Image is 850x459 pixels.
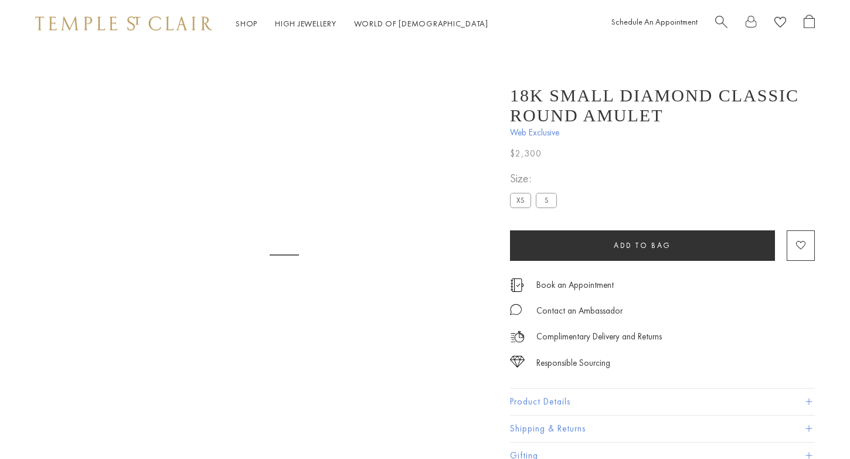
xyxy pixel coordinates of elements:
[536,278,614,291] a: Book an Appointment
[611,16,698,27] a: Schedule An Appointment
[536,356,610,370] div: Responsible Sourcing
[510,356,525,368] img: icon_sourcing.svg
[510,169,562,188] span: Size:
[510,86,815,125] h1: 18K Small Diamond Classic Round Amulet
[536,304,623,318] div: Contact an Ambassador
[536,329,662,344] p: Complimentary Delivery and Returns
[35,16,212,30] img: Temple St. Clair
[510,304,522,315] img: MessageIcon-01_2.svg
[510,278,524,292] img: icon_appointment.svg
[275,18,336,29] a: High JewelleryHigh Jewellery
[804,15,815,33] a: Open Shopping Bag
[236,16,488,31] nav: Main navigation
[510,146,542,161] span: $2,300
[614,240,671,250] span: Add to bag
[510,389,815,415] button: Product Details
[510,329,525,344] img: icon_delivery.svg
[510,125,815,140] span: Web Exclusive
[510,193,531,208] label: XS
[354,18,488,29] a: World of [DEMOGRAPHIC_DATA]World of [DEMOGRAPHIC_DATA]
[510,230,775,261] button: Add to bag
[536,193,557,208] label: S
[774,15,786,33] a: View Wishlist
[715,15,727,33] a: Search
[510,416,815,442] button: Shipping & Returns
[236,18,257,29] a: ShopShop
